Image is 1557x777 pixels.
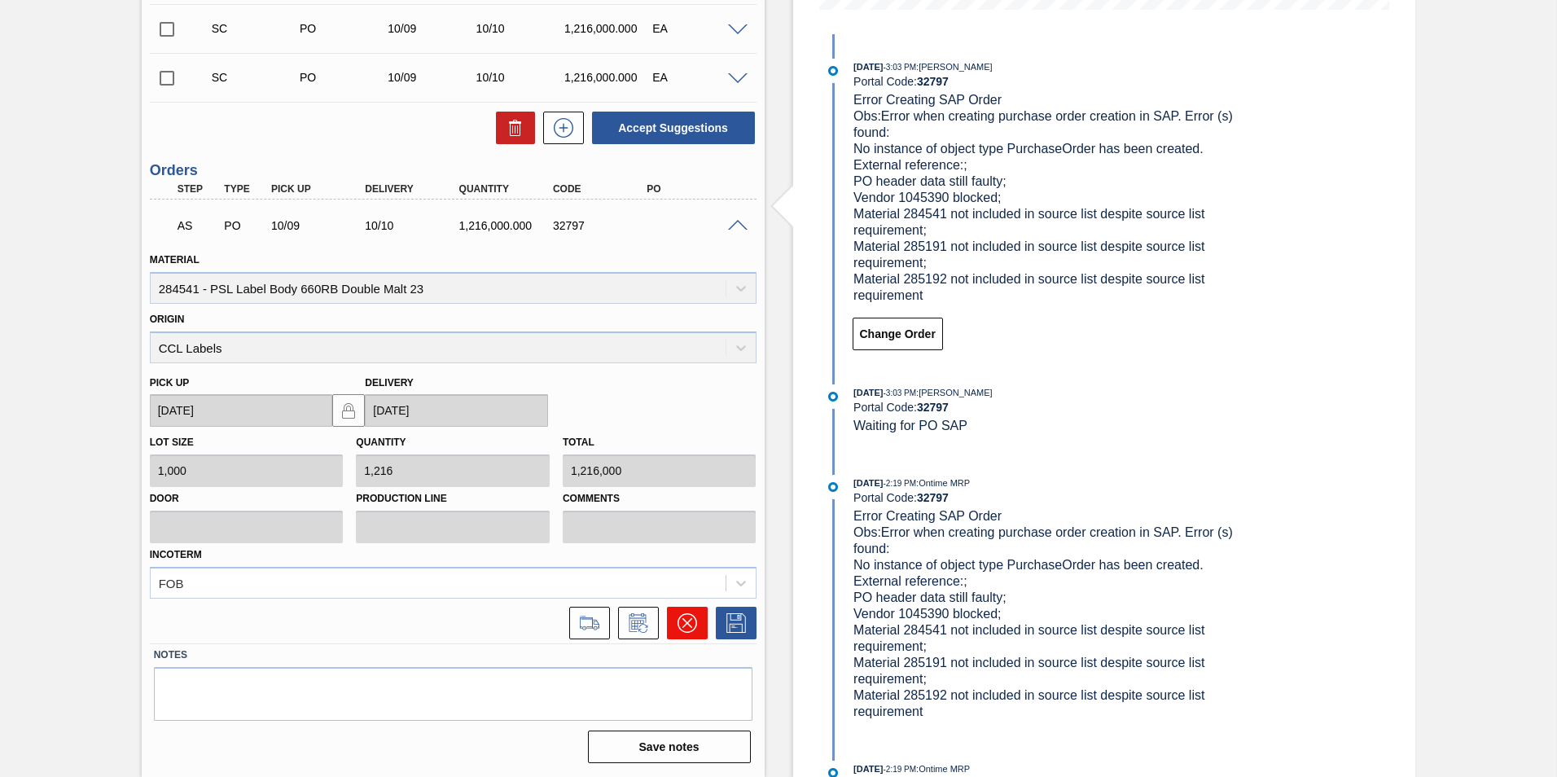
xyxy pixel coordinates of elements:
[916,62,993,72] span: : [PERSON_NAME]
[659,607,708,639] div: Cancel Order
[828,392,838,402] img: atual
[884,765,917,774] span: - 2:19 PM
[356,437,406,448] label: Quantity
[549,219,654,232] div: 32797
[853,93,1002,107] span: Error Creating SAP Order
[560,71,659,84] div: 1,216,000.000
[708,607,757,639] div: Save Order
[648,71,747,84] div: EA
[173,208,222,244] div: Waiting for PO SAP
[828,482,838,492] img: atual
[356,487,550,511] label: Production Line
[853,75,1240,88] div: Portal Code:
[884,479,917,488] span: - 2:19 PM
[916,478,970,488] span: : Ontime MRP
[296,22,394,35] div: Purchase order
[455,183,560,195] div: Quantity
[610,607,659,639] div: Inform order change
[917,491,949,504] strong: 32797
[535,112,584,144] div: New suggestion
[563,437,594,448] label: Total
[648,22,747,35] div: EA
[365,377,414,388] label: Delivery
[150,377,190,388] label: Pick up
[296,71,394,84] div: Purchase order
[916,388,993,397] span: : [PERSON_NAME]
[472,71,571,84] div: 10/10/2025
[150,437,194,448] label: Lot size
[884,63,917,72] span: - 3:03 PM
[208,71,306,84] div: Suggestion Created
[361,219,466,232] div: 10/10/2025
[150,549,202,560] label: Incoterm
[853,491,1240,504] div: Portal Code:
[384,22,482,35] div: 10/09/2025
[549,183,654,195] div: Code
[339,401,358,420] img: locked
[853,318,943,350] button: Change Order
[154,643,752,667] label: Notes
[592,112,755,144] button: Accept Suggestions
[220,219,269,232] div: Purchase order
[853,109,1236,302] span: Obs: Error when creating purchase order creation in SAP. Error (s) found: No instance of object t...
[150,394,333,427] input: mm/dd/yyyy
[853,478,883,488] span: [DATE]
[916,764,970,774] span: : Ontime MRP
[150,254,200,266] label: Material
[643,183,748,195] div: PO
[917,401,949,414] strong: 32797
[584,110,757,146] div: Accept Suggestions
[455,219,560,232] div: 1,216,000.000
[472,22,571,35] div: 10/10/2025
[159,576,184,590] div: FOB
[560,22,659,35] div: 1,216,000.000
[853,388,883,397] span: [DATE]
[588,731,751,763] button: Save notes
[173,183,222,195] div: Step
[488,112,535,144] div: Delete Suggestions
[150,162,757,179] h3: Orders
[220,183,269,195] div: Type
[208,22,306,35] div: Suggestion Created
[917,75,949,88] strong: 32797
[150,487,344,511] label: Door
[561,607,610,639] div: Go to Load Composition
[384,71,482,84] div: 10/09/2025
[853,419,967,432] span: Waiting for PO SAP
[884,388,917,397] span: - 3:03 PM
[563,487,757,511] label: Comments
[853,525,1236,718] span: Obs: Error when creating purchase order creation in SAP. Error (s) found: No instance of object t...
[853,401,1240,414] div: Portal Code:
[853,764,883,774] span: [DATE]
[853,62,883,72] span: [DATE]
[150,314,185,325] label: Origin
[828,66,838,76] img: atual
[365,394,548,427] input: mm/dd/yyyy
[361,183,466,195] div: Delivery
[267,183,372,195] div: Pick up
[332,394,365,427] button: locked
[853,509,1002,523] span: Error Creating SAP Order
[178,219,218,232] p: AS
[267,219,372,232] div: 10/09/2025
